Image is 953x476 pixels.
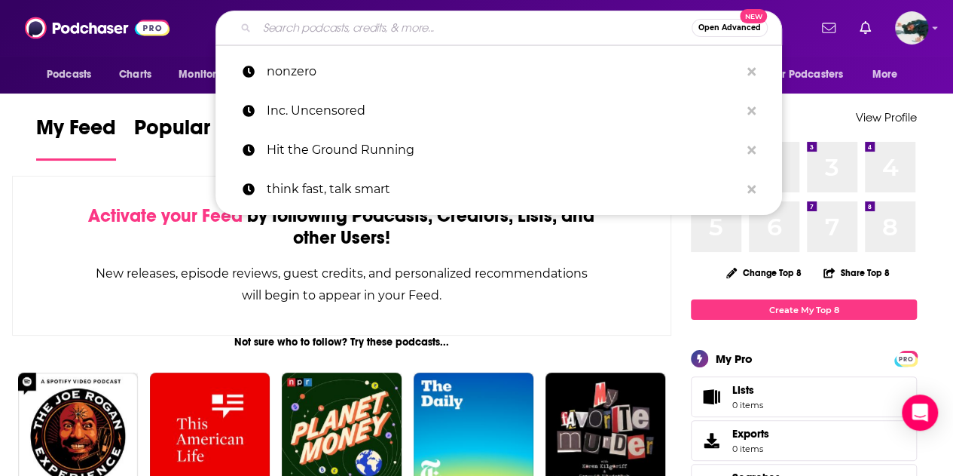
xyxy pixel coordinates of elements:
div: by following Podcasts, Creators, Lists, and other Users! [88,205,595,249]
span: Exports [732,427,769,441]
a: Inc. Uncensored [215,91,782,131]
span: Open Advanced [698,24,761,32]
span: Activate your Feed [88,204,243,227]
span: For Podcasters [771,64,843,85]
a: Show notifications dropdown [816,15,842,41]
a: Show notifications dropdown [854,15,877,41]
a: think fast, talk smart [215,170,782,209]
span: 0 items [732,400,763,410]
span: PRO [896,353,915,364]
img: User Profile [895,11,928,45]
a: Exports [691,420,917,461]
button: Show profile menu [895,11,928,45]
div: Not sure who to follow? Try these podcasts... [12,336,671,349]
a: nonzero [215,52,782,91]
a: Create My Top 8 [691,299,917,320]
span: More [872,64,898,85]
span: Lists [696,386,726,407]
span: Exports [696,430,726,451]
button: open menu [761,60,865,89]
input: Search podcasts, credits, & more... [257,16,692,40]
a: Charts [109,60,160,89]
button: Share Top 8 [823,258,890,287]
span: Popular Feed [134,115,262,149]
span: Monitoring [179,64,232,85]
span: My Feed [36,115,116,149]
div: Search podcasts, credits, & more... [215,11,782,45]
a: PRO [896,352,915,364]
span: 0 items [732,444,769,454]
button: open menu [168,60,252,89]
button: open menu [862,60,917,89]
button: open menu [36,60,111,89]
button: Open AdvancedNew [692,19,768,37]
img: Podchaser - Follow, Share and Rate Podcasts [25,14,170,42]
span: Lists [732,383,763,397]
span: Logged in as fsg.publicity [895,11,928,45]
p: Hit the Ground Running [267,131,740,170]
span: Charts [119,64,151,85]
a: Lists [691,376,917,417]
span: New [740,9,767,23]
span: Lists [732,383,754,397]
a: Popular Feed [134,115,262,161]
div: Open Intercom Messenger [902,395,938,431]
button: Change Top 8 [717,263,811,282]
p: think fast, talk smart [267,170,740,209]
a: My Feed [36,115,116,161]
div: My Pro [716,352,753,366]
p: nonzero [267,52,740,91]
a: View Profile [856,110,917,124]
a: Hit the Ground Running [215,131,782,170]
span: Podcasts [47,64,91,85]
div: New releases, episode reviews, guest credits, and personalized recommendations will begin to appe... [88,263,595,306]
p: Inc. Uncensored [267,91,740,131]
